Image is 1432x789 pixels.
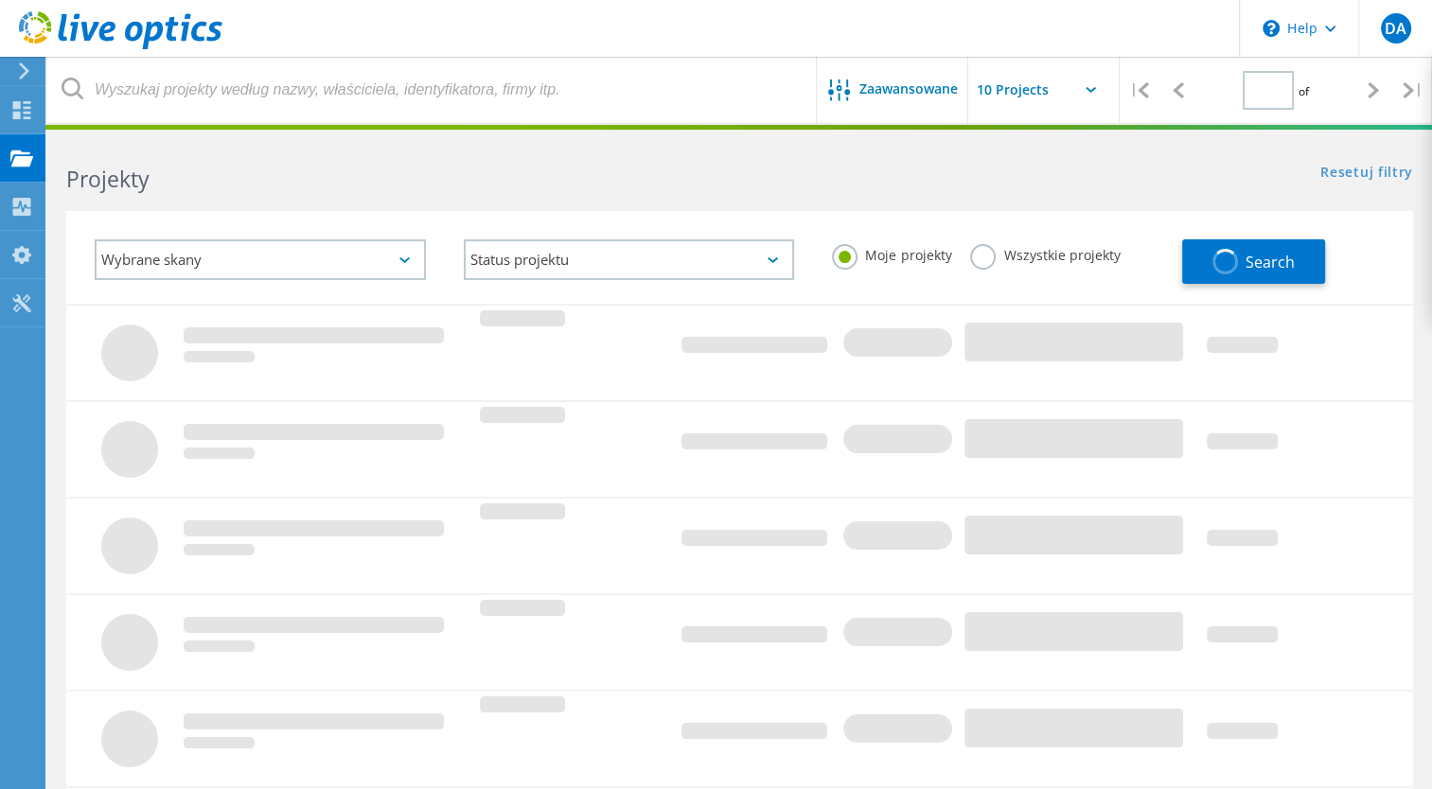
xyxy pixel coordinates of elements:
[1120,57,1158,124] div: |
[1320,166,1413,182] a: Resetuj filtry
[19,40,222,53] a: Live Optics Dashboard
[832,244,951,262] label: Moje projekty
[1385,21,1406,36] span: DA
[47,57,818,123] input: Wyszukaj projekty według nazwy, właściciela, identyfikatora, firmy itp.
[66,164,150,194] b: Projekty
[970,244,1120,262] label: Wszystkie projekty
[859,82,958,96] span: Zaawansowane
[1393,57,1432,124] div: |
[1263,20,1280,37] svg: \n
[95,239,426,280] div: Wybrane skany
[464,239,795,280] div: Status projektu
[1182,239,1325,284] button: Search
[1299,83,1309,99] span: of
[1246,252,1295,272] span: Search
